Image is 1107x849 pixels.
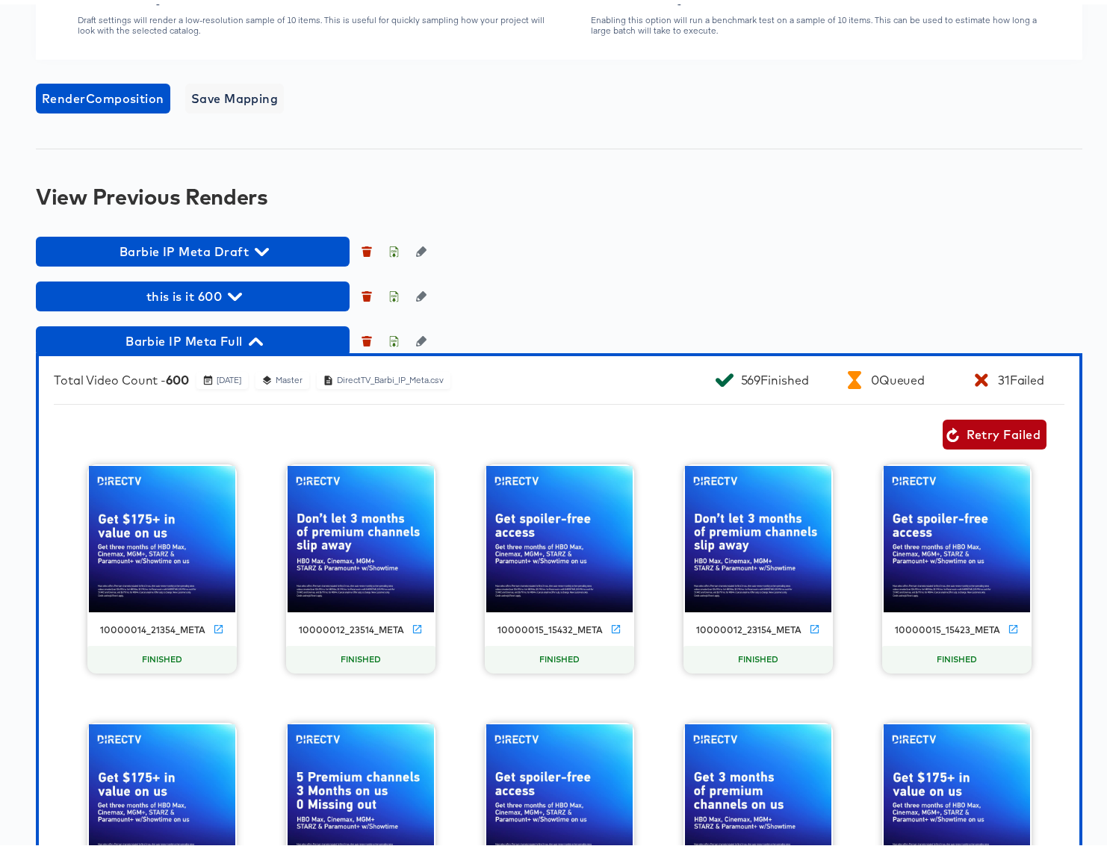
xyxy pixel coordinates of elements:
div: Draft settings will render a low-resolution sample of 10 items. This is useful for quickly sampli... [77,10,558,31]
span: FINISHED [732,650,784,662]
div: View Previous Renders [36,180,1082,204]
div: [DATE] [216,370,242,382]
span: this is it 600 [43,282,342,302]
div: 10000012_23514_meta [299,620,404,632]
div: 10000015_15423_meta [895,620,1000,632]
div: 10000015_15432_meta [497,620,603,632]
div: 0 Queued [871,368,925,383]
div: DirectTV_Barbi_IP_Meta.csv [336,370,444,382]
button: Barbie IP Meta Full [36,322,350,352]
button: this is it 600 [36,277,350,307]
span: Save Mapping [191,84,279,105]
b: 600 [166,368,189,383]
span: Barbie IP Meta Draft [43,237,342,258]
button: Save Mapping [185,79,285,109]
span: FINISHED [533,650,586,662]
span: FINISHED [136,650,188,662]
button: Retry Failed [943,415,1046,445]
div: Total Video Count - [54,368,189,383]
div: Master [275,370,303,382]
span: Barbie IP Meta Full [43,326,342,347]
span: Retry Failed [949,420,1041,441]
div: 10000014_21354_meta [100,620,205,632]
div: 31 Failed [998,368,1044,383]
div: Enabling this option will run a benchmark test on a sample of 10 items. This can be used to estim... [590,10,1058,31]
div: 10000012_23154_meta [696,620,801,632]
button: RenderComposition [36,79,170,109]
span: Render Composition [42,84,164,105]
span: FINISHED [335,650,387,662]
button: Barbie IP Meta Draft [36,232,350,262]
div: 569 Finished [741,368,809,383]
span: FINISHED [931,650,983,662]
